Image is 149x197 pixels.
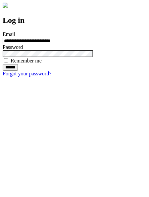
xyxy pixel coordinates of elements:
[3,3,8,8] img: logo-4e3dc11c47720685a147b03b5a06dd966a58ff35d612b21f08c02c0306f2b779.png
[3,71,51,76] a: Forgot your password?
[3,31,15,37] label: Email
[3,16,146,25] h2: Log in
[11,58,42,63] label: Remember me
[3,44,23,50] label: Password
